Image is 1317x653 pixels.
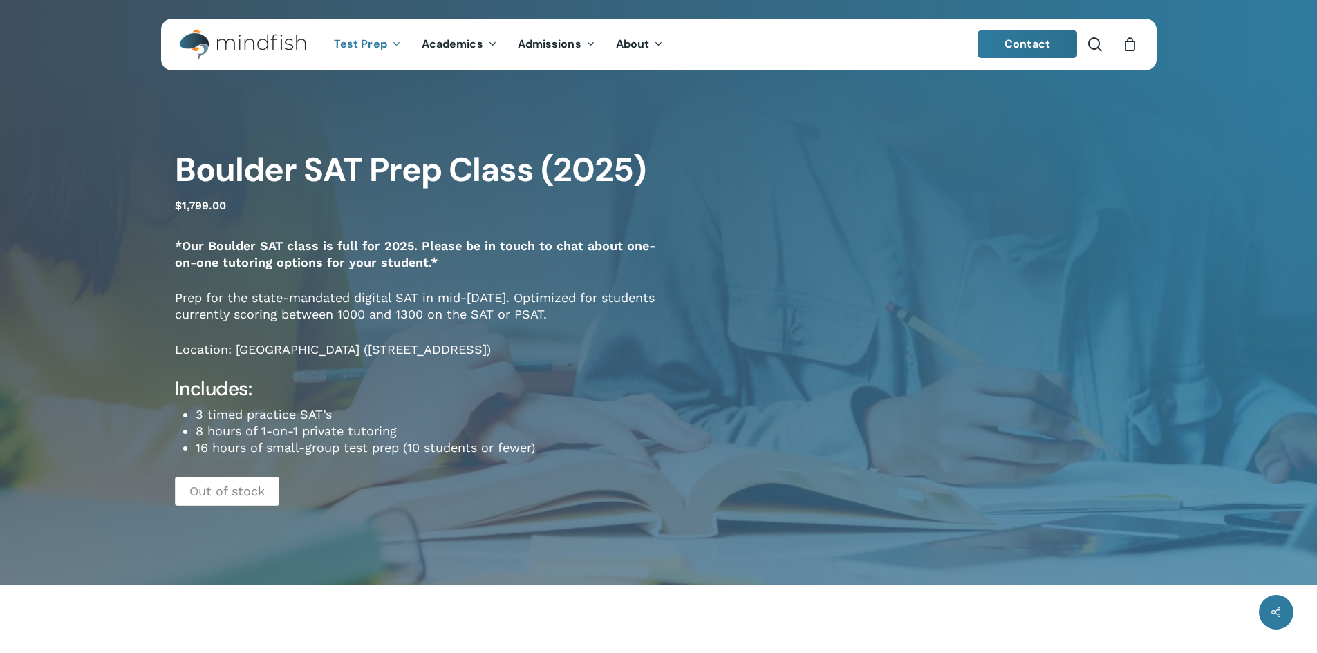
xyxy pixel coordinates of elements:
[324,19,673,70] nav: Main Menu
[161,19,1157,70] header: Main Menu
[196,406,659,423] li: 3 timed practice SAT’s
[196,439,659,456] li: 16 hours of small-group test prep (10 students or fewer)
[175,199,226,212] bdi: 1,799.00
[175,477,279,506] p: Out of stock
[175,150,659,190] h1: Boulder SAT Prep Class (2025)
[978,30,1077,58] a: Contact
[422,37,483,51] span: Academics
[196,423,659,439] li: 8 hours of 1-on-1 private tutoring
[175,238,655,269] strong: *Our Boulder SAT class is full for 2025. Please be in touch to chat about one-on-one tutoring opt...
[507,39,606,50] a: Admissions
[324,39,411,50] a: Test Prep
[1226,562,1298,634] iframe: Chatbot
[175,341,659,377] p: Location: [GEOGRAPHIC_DATA] ([STREET_ADDRESS])
[1005,37,1050,51] span: Contact
[334,37,387,51] span: Test Prep
[518,37,581,51] span: Admissions
[175,199,182,212] span: $
[606,39,674,50] a: About
[175,377,659,401] h4: Includes:
[175,290,659,341] p: Prep for the state-mandated digital SAT in mid-[DATE]. Optimized for students currently scoring b...
[411,39,507,50] a: Academics
[616,37,650,51] span: About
